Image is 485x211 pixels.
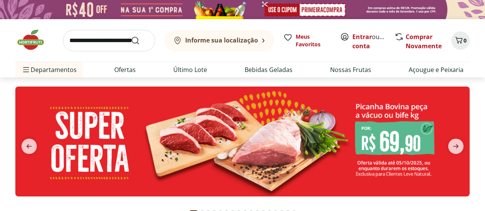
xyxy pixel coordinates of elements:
button: Informe sua localização [164,30,274,51]
button: previous [15,139,43,154]
span: ou [352,32,386,51]
b: Informe sua localização [185,36,258,44]
a: Ofertas [114,65,136,74]
span: 0 [464,37,467,44]
a: Nossas Frutas [330,65,371,74]
img: Hortifruti [15,28,54,51]
a: Entrar [352,33,372,41]
a: Último Lote [173,65,207,74]
a: Meus Favoritos [283,33,331,48]
button: Carrinho [451,31,470,50]
button: next [442,139,470,154]
input: search [63,30,155,51]
span: Meus Favoritos [296,33,331,48]
a: Criar conta [352,33,395,50]
img: super oferta [15,87,470,196]
span: Departamentos [21,61,77,79]
button: Menu [21,61,31,79]
button: Submit Search [131,36,149,45]
a: Bebidas Geladas [245,65,293,74]
a: Açougue e Peixaria [409,65,464,74]
a: Comprar Novamente [406,33,442,50]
